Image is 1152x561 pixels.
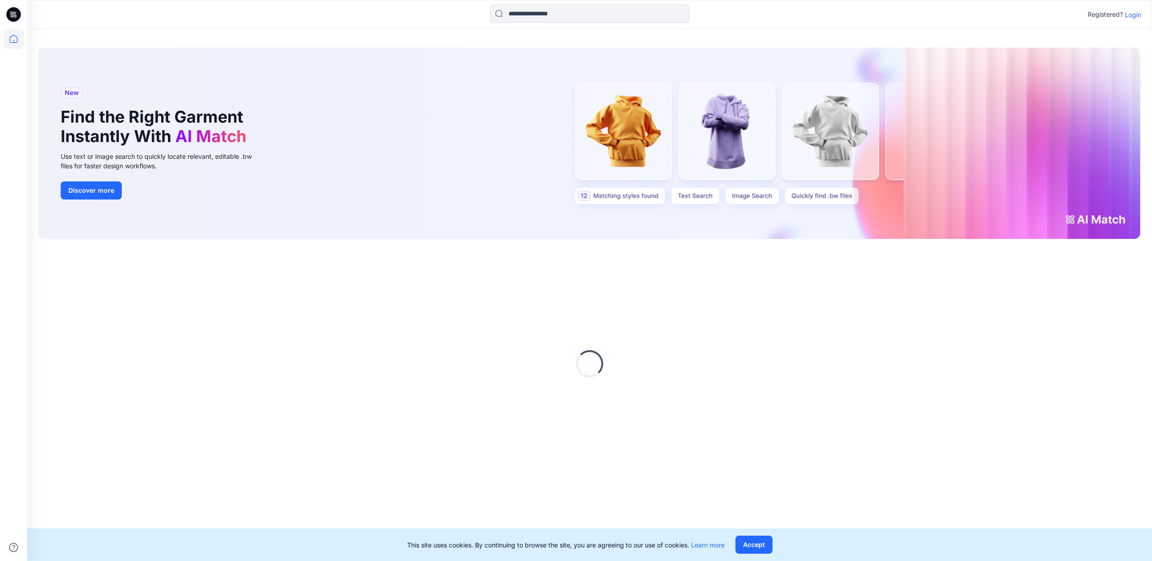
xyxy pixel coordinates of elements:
[735,536,773,554] button: Accept
[1125,10,1141,19] p: Login
[175,126,246,146] span: AI Match
[61,181,122,200] button: Discover more
[61,152,264,171] div: Use text or image search to quickly locate relevant, editable .bw files for faster design workflows.
[691,541,725,549] a: Learn more
[407,540,725,550] p: This site uses cookies. By continuing to browse the site, you are agreeing to our use of cookies.
[1088,9,1123,20] p: Registered?
[65,87,79,98] span: New
[61,107,251,146] h1: Find the Right Garment Instantly With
